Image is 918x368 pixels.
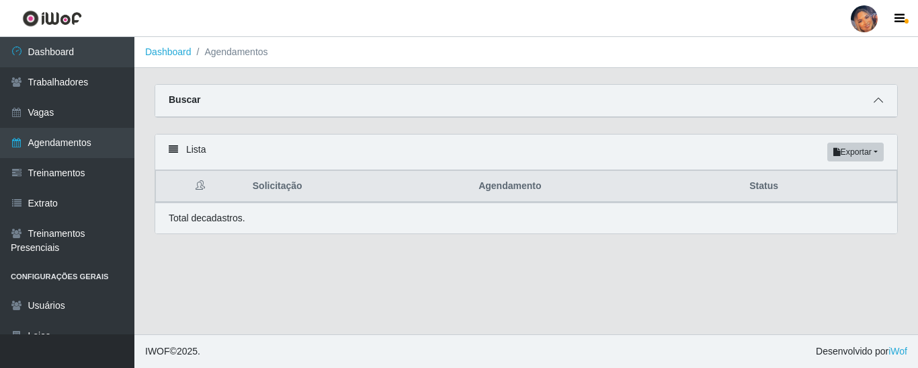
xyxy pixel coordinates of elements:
div: Lista [155,135,897,170]
button: Exportar [827,143,884,161]
p: Total de cadastros. [169,211,245,225]
span: Desenvolvido por [816,344,907,359]
a: iWof [888,346,907,357]
li: Agendamentos [192,45,268,59]
nav: breadcrumb [134,37,918,68]
th: Status [741,171,896,203]
img: CoreUI Logo [22,10,82,27]
th: Solicitação [245,171,470,203]
a: Dashboard [145,46,192,57]
th: Agendamento [470,171,741,203]
span: © 2025 . [145,344,200,359]
span: IWOF [145,346,170,357]
strong: Buscar [169,94,200,105]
